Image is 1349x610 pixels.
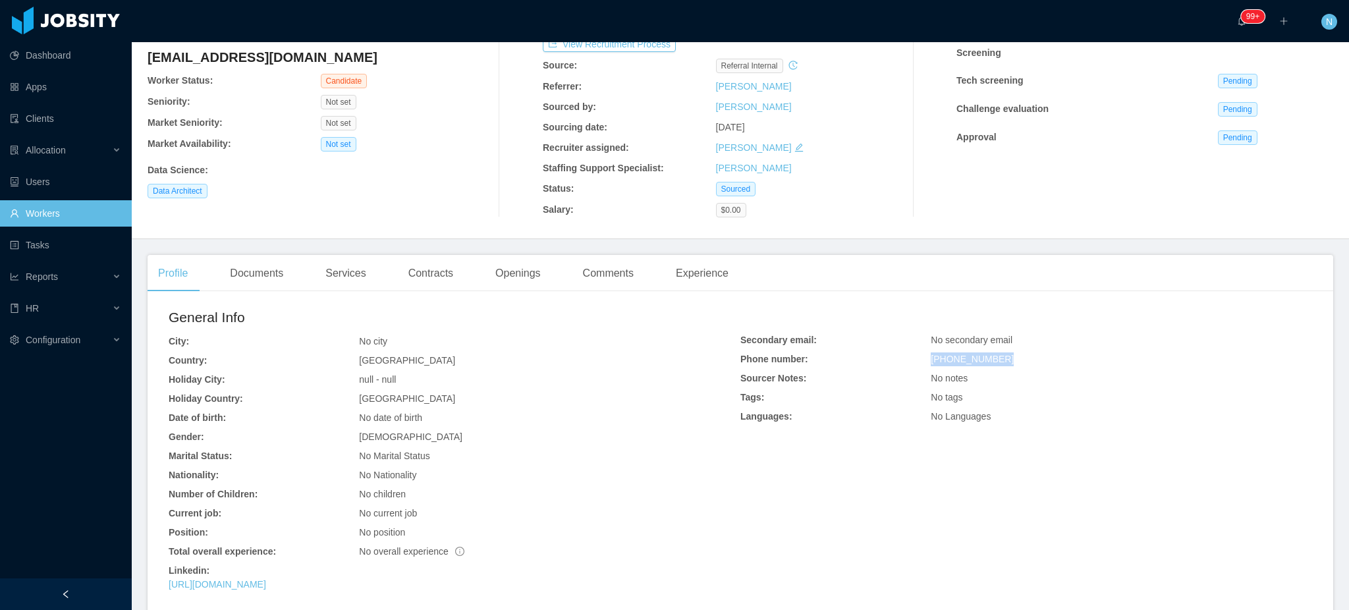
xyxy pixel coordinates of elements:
span: [GEOGRAPHIC_DATA] [359,355,455,366]
span: Pending [1218,74,1257,88]
b: Position: [169,527,208,538]
strong: Tech screening [956,75,1024,86]
span: [DEMOGRAPHIC_DATA] [359,431,462,442]
strong: Approval [956,132,997,142]
span: Not set [321,95,356,109]
a: [PERSON_NAME] [716,142,792,153]
span: N [1326,14,1333,30]
i: icon: setting [10,335,19,345]
i: icon: line-chart [10,272,19,281]
span: $0.00 [716,203,746,217]
b: Number of Children: [169,489,258,499]
h2: General Info [169,307,740,328]
span: Referral internal [716,59,783,73]
div: Profile [148,255,198,292]
a: icon: userWorkers [10,200,121,227]
strong: Challenge evaluation [956,103,1049,114]
div: Comments [572,255,644,292]
span: HR [26,303,39,314]
b: Sourced by: [543,101,596,112]
b: Staffing Support Specialist: [543,163,664,173]
a: [PERSON_NAME] [716,81,792,92]
a: icon: auditClients [10,105,121,132]
span: [GEOGRAPHIC_DATA] [359,393,455,404]
span: No Marital Status [359,451,429,461]
button: icon: exportView Recruitment Process [543,36,676,52]
b: Sourcing date: [543,122,607,132]
b: Status: [543,183,574,194]
span: Pending [1218,102,1257,117]
span: No current job [359,508,417,518]
b: Nationality: [169,470,219,480]
b: Linkedin: [169,565,209,576]
span: Configuration [26,335,80,345]
b: Market Seniority: [148,117,223,128]
sup: 1654 [1241,10,1265,23]
span: No secondary email [931,335,1012,345]
b: Sourcer Notes: [740,373,806,383]
b: Languages: [740,411,792,422]
div: Openings [485,255,551,292]
b: Data Science : [148,165,208,175]
i: icon: plus [1279,16,1288,26]
span: No Nationality [359,470,416,480]
span: info-circle [455,547,464,556]
b: Gender: [169,431,204,442]
div: Contracts [398,255,464,292]
span: No overall experience [359,546,464,557]
a: [PERSON_NAME] [716,101,792,112]
b: Total overall experience: [169,546,276,557]
div: Services [315,255,376,292]
b: Source: [543,60,577,70]
h4: [EMAIL_ADDRESS][DOMAIN_NAME] [148,48,493,67]
i: icon: bell [1237,16,1246,26]
b: Recruiter assigned: [543,142,629,153]
strong: Screening [956,47,1001,58]
div: Experience [665,255,739,292]
b: Referrer: [543,81,582,92]
b: Worker Status: [148,75,213,86]
span: [PHONE_NUMBER] [931,354,1014,364]
a: icon: profileTasks [10,232,121,258]
i: icon: edit [794,143,804,152]
span: No Languages [931,411,991,422]
i: icon: book [10,304,19,313]
b: Seniority: [148,96,190,107]
span: Not set [321,137,356,152]
span: No position [359,527,405,538]
b: City: [169,336,189,347]
span: Pending [1218,130,1257,145]
span: No children [359,489,406,499]
span: Allocation [26,145,66,155]
span: No city [359,336,387,347]
span: Reports [26,271,58,282]
a: icon: pie-chartDashboard [10,42,121,69]
span: Data Architect [148,184,207,198]
a: [URL][DOMAIN_NAME] [169,579,266,590]
b: Country: [169,355,207,366]
div: No tags [931,391,1312,404]
span: [DATE] [716,122,745,132]
a: icon: robotUsers [10,169,121,195]
b: Current job: [169,508,221,518]
span: Candidate [321,74,368,88]
span: Not set [321,116,356,130]
span: No notes [931,373,968,383]
b: Tags: [740,392,764,402]
a: [PERSON_NAME] [716,163,792,173]
span: null - null [359,374,396,385]
i: icon: history [788,61,798,70]
b: Salary: [543,204,574,215]
b: Holiday Country: [169,393,243,404]
b: Date of birth: [169,412,226,423]
b: Holiday City: [169,374,225,385]
b: Marital Status: [169,451,232,461]
a: icon: appstoreApps [10,74,121,100]
b: Phone number: [740,354,808,364]
a: icon: exportView Recruitment Process [543,39,676,49]
div: Documents [219,255,294,292]
i: icon: solution [10,146,19,155]
b: Market Availability: [148,138,231,149]
b: Secondary email: [740,335,817,345]
span: No date of birth [359,412,422,423]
